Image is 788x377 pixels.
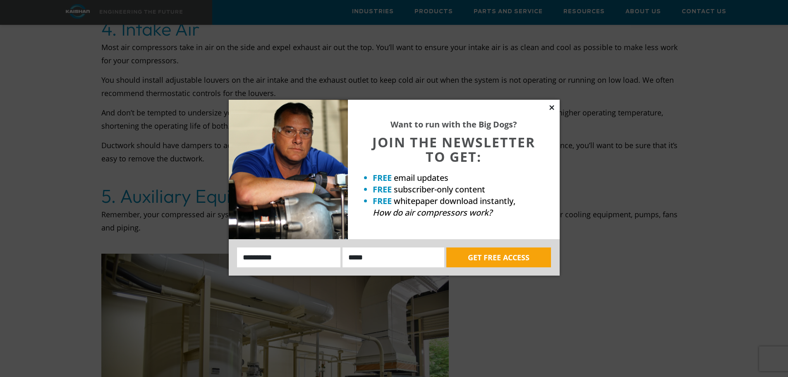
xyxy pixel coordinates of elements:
span: subscriber-only content [394,184,485,195]
strong: FREE [373,184,392,195]
em: How do air compressors work? [373,207,492,218]
span: email updates [394,172,448,183]
strong: Want to run with the Big Dogs? [390,119,517,130]
button: Close [548,104,556,111]
strong: FREE [373,172,392,183]
strong: FREE [373,195,392,207]
button: GET FREE ACCESS [446,247,551,267]
span: whitepaper download instantly, [394,195,515,207]
input: Email [343,247,444,267]
input: Name: [237,247,341,267]
span: JOIN THE NEWSLETTER TO GET: [372,133,535,166]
